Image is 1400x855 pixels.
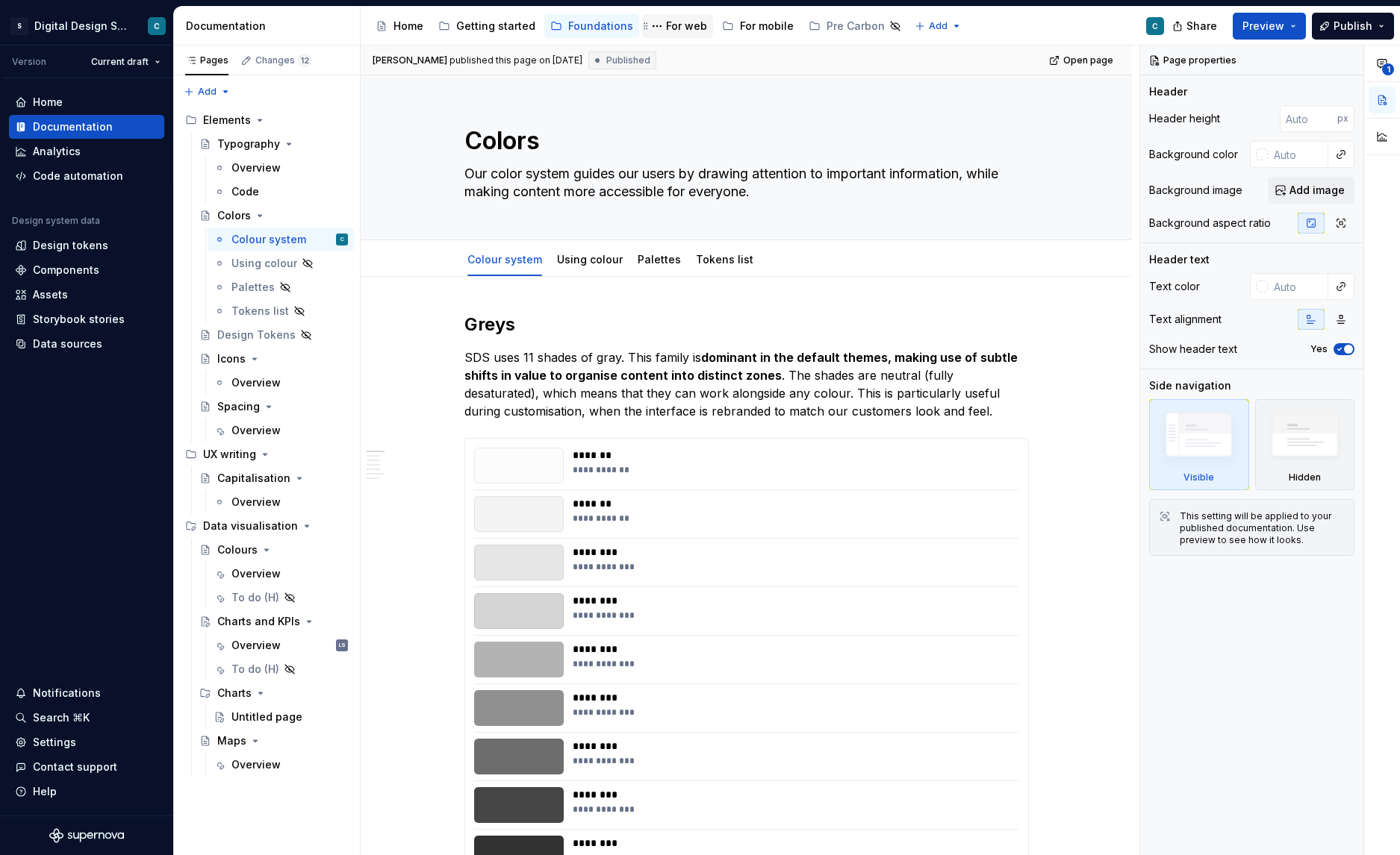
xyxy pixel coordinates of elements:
a: Using colour [208,251,354,275]
div: Documentation [33,119,113,134]
div: Hidden [1255,399,1355,490]
span: Add [198,86,217,98]
div: Pages [185,54,228,66]
div: Design Tokens [217,328,296,342]
div: For mobile [740,19,794,34]
button: Add [179,81,235,102]
a: Home [370,14,429,38]
div: Typography [217,137,280,151]
p: SDS uses 11 shades of gray. This family is . The shades are neutral (fully desaturated), which me... [464,348,1029,420]
div: Design system data [12,215,100,227]
a: Spacing [193,395,354,419]
div: Search ⌘K [33,710,90,725]
div: Background image [1149,183,1242,198]
div: Documentation [186,19,354,34]
div: Code automation [33,169,123,184]
a: Tokens list [696,253,753,266]
label: Yes [1310,343,1328,355]
input: Auto [1268,141,1328,168]
a: Storybook stories [9,307,164,331]
div: Header [1149,84,1187,99]
button: Help [9,780,164,804]
div: Contact support [33,760,117,774]
div: Charts and KPIs [217,614,300,629]
a: Supernova Logo [49,828,124,843]
button: SDigital Design SystemC [3,10,170,42]
input: Auto [1268,273,1328,300]
div: Page tree [370,11,907,41]
a: Pre Carbon [803,14,907,38]
a: Documentation [9,115,164,139]
div: Background aspect ratio [1149,216,1271,231]
a: Overview [208,156,354,180]
a: Colours [193,538,354,562]
a: Data sources [9,332,164,356]
a: Foundations [544,14,639,38]
div: Capitalisation [217,471,290,486]
a: Maps [193,729,354,753]
a: Overview [208,753,354,777]
div: C [154,20,160,32]
button: Publish [1312,13,1394,40]
div: Side navigation [1149,378,1231,393]
div: Charts [193,681,354,705]
div: Background color [1149,147,1238,162]
div: LS [339,638,346,653]
a: Overview [208,371,354,395]
div: Overview [231,160,281,175]
textarea: Colors [461,123,1026,159]
div: Data visualisation [179,514,354,538]
a: To do (H) [208,586,354,610]
button: Current draft [84,51,167,72]
div: To do (H) [231,662,279,677]
div: To do (H) [231,590,279,605]
div: UX writing [179,442,354,466]
a: Assets [9,283,164,307]
div: Untitled page [231,710,302,724]
div: Analytics [33,144,81,159]
div: published this page on [DATE] [449,54,582,66]
div: Overview [231,638,281,653]
div: Overview [231,423,281,438]
div: Using colour [551,243,629,275]
a: Home [9,90,164,114]
div: Visible [1149,399,1249,490]
button: Notifications [9,681,164,705]
button: Add image [1268,177,1354,204]
button: Search ⌘K [9,706,164,730]
div: Data sources [33,336,102,351]
div: Visible [1183,472,1214,483]
div: Colour system [231,232,306,247]
a: Code automation [9,164,164,188]
div: Overview [231,495,281,510]
div: Design tokens [33,238,108,253]
div: Colors [217,208,251,223]
div: Help [33,784,57,799]
div: Data visualisation [203,519,298,533]
span: Add [929,20,948,32]
div: Changes [255,54,311,66]
a: Design tokens [9,234,164,257]
div: Foundations [568,19,633,34]
div: Colour system [461,243,548,275]
div: Settings [33,735,76,750]
a: Charts and KPIs [193,610,354,633]
span: [PERSON_NAME] [373,54,447,66]
a: Palettes [208,275,354,299]
a: Colour systemC [208,228,354,251]
div: Header text [1149,252,1210,267]
div: S [10,17,28,35]
span: Preview [1242,19,1284,34]
a: Icons [193,347,354,371]
strong: dominant in the default themes, making use of subtle shifts in value to organise content into dis... [464,350,1021,383]
a: Design Tokens [193,323,354,347]
div: Tokens list [231,304,289,319]
div: Code [231,184,259,199]
a: Typography [193,132,354,156]
div: For web [666,19,707,34]
div: Assets [33,287,68,302]
span: Share [1186,19,1217,34]
a: Analytics [9,140,164,163]
div: C [1152,20,1158,32]
div: Home [393,19,423,34]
